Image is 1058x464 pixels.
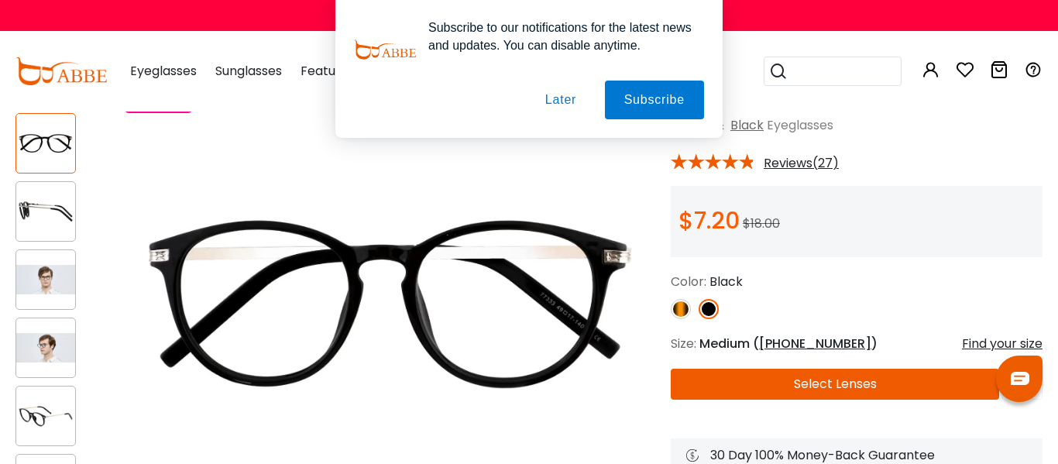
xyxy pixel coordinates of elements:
button: Subscribe [605,81,704,119]
img: Callie Black Combination Eyeglasses , UniversalBridgeFit Frames from ABBE Glasses [16,129,75,158]
img: Callie Black Combination Eyeglasses , UniversalBridgeFit Frames from ABBE Glasses [16,197,75,226]
span: Medium ( ) [699,335,878,352]
span: Reviews(27) [764,156,839,170]
span: Size: [671,335,696,352]
span: $7.20 [678,204,740,237]
img: Callie Black Combination Eyeglasses , UniversalBridgeFit Frames from ABBE Glasses [16,265,75,294]
img: chat [1011,372,1029,385]
img: Callie Black Combination Eyeglasses , UniversalBridgeFit Frames from ABBE Glasses [16,401,75,431]
span: Black [709,273,743,290]
div: Find your size [962,335,1043,353]
button: Select Lenses [671,369,999,400]
img: Callie Black Combination Eyeglasses , UniversalBridgeFit Frames from ABBE Glasses [16,333,75,363]
div: Subscribe to our notifications for the latest news and updates. You can disable anytime. [416,19,704,54]
img: notification icon [354,19,416,81]
span: Color: [671,273,706,290]
span: $18.00 [743,215,780,232]
button: Later [526,81,596,119]
span: [PHONE_NUMBER] [759,335,871,352]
